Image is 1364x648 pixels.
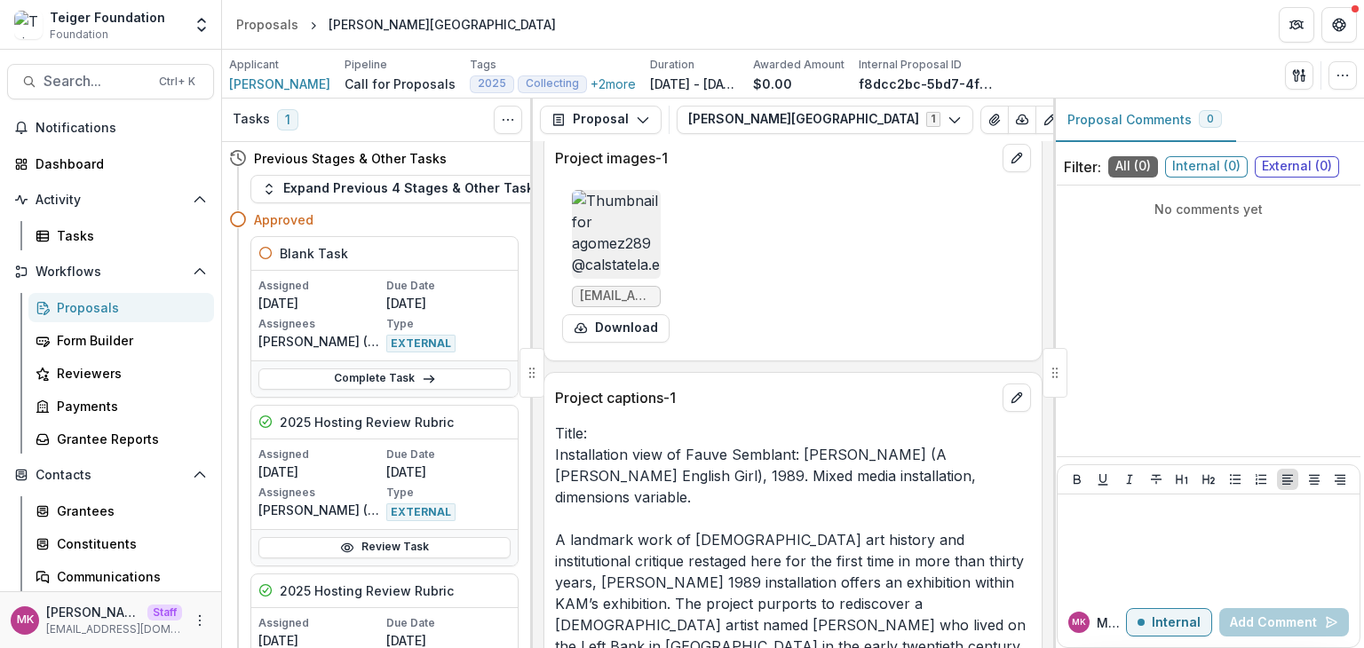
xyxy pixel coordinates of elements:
[14,11,43,39] img: Teiger Foundation
[155,72,199,91] div: Ctrl + K
[28,562,214,591] a: Communications
[229,75,330,93] a: [PERSON_NAME]
[44,73,148,90] span: Search...
[677,106,973,134] button: [PERSON_NAME][GEOGRAPHIC_DATA]1
[1072,618,1086,627] div: Mahesh Kumar
[254,149,447,168] h4: Previous Stages & Other Tasks
[1126,608,1212,636] button: Internal
[329,15,556,34] div: [PERSON_NAME][GEOGRAPHIC_DATA]
[189,610,210,631] button: More
[1329,469,1351,490] button: Align Right
[57,226,200,245] div: Tasks
[250,175,552,203] button: Expand Previous 4 Stages & Other Tasks
[258,537,511,558] a: Review Task
[859,57,962,73] p: Internal Proposal ID
[50,8,165,27] div: Teiger Foundation
[1003,144,1031,172] button: edit
[562,314,670,343] button: download-form-response
[7,64,214,99] button: Search...
[1304,469,1325,490] button: Align Center
[233,112,270,127] h3: Tasks
[46,621,182,637] p: [EMAIL_ADDRESS][DOMAIN_NAME]
[258,485,383,501] p: Assignees
[478,77,506,90] span: 2025
[50,27,108,43] span: Foundation
[280,413,454,431] h5: 2025 Hosting Review Rubric
[17,614,34,626] div: Mahesh Kumar
[1064,156,1101,178] p: Filter:
[650,57,694,73] p: Duration
[28,293,214,322] a: Proposals
[753,75,792,93] p: $0.00
[236,15,298,34] div: Proposals
[28,391,214,421] a: Payments
[591,75,636,93] button: +2more
[258,368,511,390] a: Complete Task
[28,326,214,355] a: Form Builder
[386,485,511,501] p: Type
[386,503,456,521] span: EXTERNAL
[57,567,200,586] div: Communications
[494,106,522,134] button: Toggle View Cancelled Tasks
[572,190,661,279] img: Thumbnail for agomez289@calstatela.edu_01-wilson-fauve-semblant.jpg
[277,109,298,130] span: 1
[1108,156,1158,178] span: All ( 0 )
[1053,99,1236,142] button: Proposal Comments
[1003,383,1031,412] button: edit
[1165,156,1248,178] span: Internal ( 0 )
[386,462,511,481] p: [DATE]
[7,149,214,178] a: Dashboard
[562,190,670,343] div: Thumbnail for agomez289@calstatela.edu_01-wilson-fauve-semblant.jpg[EMAIL_ADDRESS][DOMAIN_NAME]_0...
[580,288,653,304] span: [EMAIL_ADDRESS][DOMAIN_NAME]_01-[PERSON_NAME]-fauve-semblant.jpg
[258,615,383,631] p: Assigned
[1092,469,1114,490] button: Underline
[57,534,200,553] div: Constituents
[280,581,454,600] h5: 2025 Hosting Review Rubric
[345,57,387,73] p: Pipeline
[1097,613,1126,632] p: Mahesh K
[258,332,383,351] p: [PERSON_NAME] ([EMAIL_ADDRESS][DOMAIN_NAME])
[1064,200,1353,218] p: No comments yet
[28,496,214,526] a: Grantees
[258,294,383,312] p: [DATE]
[980,106,1009,134] button: View Attached Files
[229,57,279,73] p: Applicant
[57,364,200,383] div: Reviewers
[7,114,214,142] button: Notifications
[1207,113,1214,125] span: 0
[1171,469,1193,490] button: Heading 1
[386,294,511,312] p: [DATE]
[1250,469,1272,490] button: Ordered List
[540,106,662,134] button: Proposal
[57,331,200,350] div: Form Builder
[189,7,214,43] button: Open entity switcher
[859,75,992,93] p: f8dcc2bc-5bd7-4f70-b2ec-59a99c859506
[36,265,186,280] span: Workflows
[57,397,200,415] div: Payments
[1146,469,1167,490] button: Strike
[36,468,186,483] span: Contacts
[1067,469,1088,490] button: Bold
[386,335,456,352] span: EXTERNAL
[229,12,563,37] nav: breadcrumb
[526,77,579,90] span: Collecting
[753,57,845,73] p: Awarded Amount
[28,424,214,454] a: Grantee Reports
[470,57,496,73] p: Tags
[1321,7,1357,43] button: Get Help
[1035,106,1064,134] button: Edit as form
[46,603,140,621] p: [PERSON_NAME]
[555,387,995,408] p: Project captions-1
[258,446,383,462] p: Assigned
[254,210,313,229] h4: Approved
[7,186,214,214] button: Open Activity
[7,257,214,286] button: Open Workflows
[386,278,511,294] p: Due Date
[57,298,200,317] div: Proposals
[36,154,200,173] div: Dashboard
[258,316,383,332] p: Assignees
[386,615,511,631] p: Due Date
[57,502,200,520] div: Grantees
[258,501,383,519] p: [PERSON_NAME] ([PERSON_NAME][EMAIL_ADDRESS][DOMAIN_NAME])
